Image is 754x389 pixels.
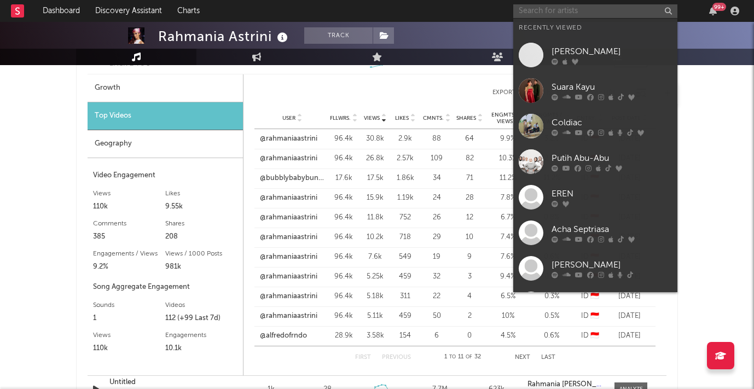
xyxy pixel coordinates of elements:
[93,329,165,342] div: Views
[165,299,237,312] div: Videos
[382,355,411,361] button: Previous
[456,212,483,223] div: 12
[712,3,726,11] div: 99 +
[393,291,417,302] div: 311
[393,133,417,144] div: 2.9k
[109,377,224,388] a: Untitled
[363,271,387,282] div: 5.25k
[456,153,483,164] div: 82
[590,293,599,300] span: 🇮🇩
[489,291,527,302] div: 6.5 %
[260,173,324,184] a: @bubblybabybunny
[552,80,672,94] div: Suara Kayu
[393,271,417,282] div: 459
[93,230,165,243] div: 385
[93,260,165,274] div: 9.2%
[609,311,650,322] div: [DATE]
[93,312,165,325] div: 1
[393,330,417,341] div: 154
[532,330,571,341] div: 0.6 %
[330,271,357,282] div: 96.4k
[519,21,672,34] div: Recently Viewed
[165,187,237,200] div: Likes
[609,330,650,341] div: [DATE]
[260,271,317,282] a: @rahmaniaastrini
[260,133,317,144] a: @rahmaniaastrini
[489,311,527,322] div: 10 %
[393,153,417,164] div: 2.57k
[527,381,604,388] a: Rahmania [PERSON_NAME] & MALIQ&D'Essentials
[260,252,317,263] a: @rahmaniaastrini
[330,232,357,243] div: 96.4k
[93,299,165,312] div: Sounds
[489,173,527,184] div: 11.2 %
[552,187,672,200] div: EREN
[513,73,677,108] a: Suara Kayu
[93,247,165,260] div: Engagements / Views
[165,200,237,213] div: 9.55k
[456,252,483,263] div: 9
[456,115,476,121] span: Shares
[423,212,450,223] div: 26
[423,271,450,282] div: 32
[590,312,599,320] span: 🇮🇩
[363,212,387,223] div: 11.8k
[423,232,450,243] div: 29
[355,355,371,361] button: First
[489,252,527,263] div: 7.6 %
[456,330,483,341] div: 0
[88,74,243,102] div: Growth
[363,232,387,243] div: 10.2k
[456,133,483,144] div: 64
[513,286,677,322] a: Andien
[576,311,604,322] div: ID
[93,217,165,230] div: Comments
[489,133,527,144] div: 9.9 %
[552,116,672,129] div: Coldiac
[88,102,243,130] div: Top Videos
[330,291,357,302] div: 96.4k
[165,247,237,260] div: Views / 1000 Posts
[423,330,450,341] div: 6
[363,173,387,184] div: 17.5k
[330,212,357,223] div: 96.4k
[393,173,417,184] div: 1.86k
[576,330,604,341] div: ID
[423,252,450,263] div: 19
[515,355,530,361] button: Next
[330,173,357,184] div: 17.6k
[260,212,317,223] a: @rahmaniaastrini
[527,381,693,388] strong: Rahmania [PERSON_NAME] & MALIQ&D'Essentials
[433,351,493,364] div: 1 11 32
[363,252,387,263] div: 7.6k
[456,173,483,184] div: 71
[260,291,317,302] a: @rahmaniaastrini
[532,311,571,322] div: 0.5 %
[88,130,243,158] div: Geography
[393,311,417,322] div: 459
[395,115,409,121] span: Likes
[456,271,483,282] div: 3
[449,355,456,359] span: to
[282,115,295,121] span: User
[393,212,417,223] div: 752
[513,37,677,73] a: [PERSON_NAME]
[260,232,317,243] a: @rahmaniaastrini
[260,193,317,204] a: @rahmaniaastrini
[456,311,483,322] div: 2
[260,153,317,164] a: @rahmaniaastrini
[330,311,357,322] div: 96.4k
[489,212,527,223] div: 6.7 %
[363,193,387,204] div: 15.9k
[513,179,677,215] a: EREN
[260,330,307,341] a: @alfredofrndo
[423,133,450,144] div: 88
[456,291,483,302] div: 4
[363,291,387,302] div: 5.18k
[93,342,165,355] div: 110k
[165,260,237,274] div: 981k
[330,153,357,164] div: 96.4k
[532,291,571,302] div: 0.3 %
[165,312,237,325] div: 112 (+99 Last 7d)
[260,311,317,322] a: @rahmaniaastrini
